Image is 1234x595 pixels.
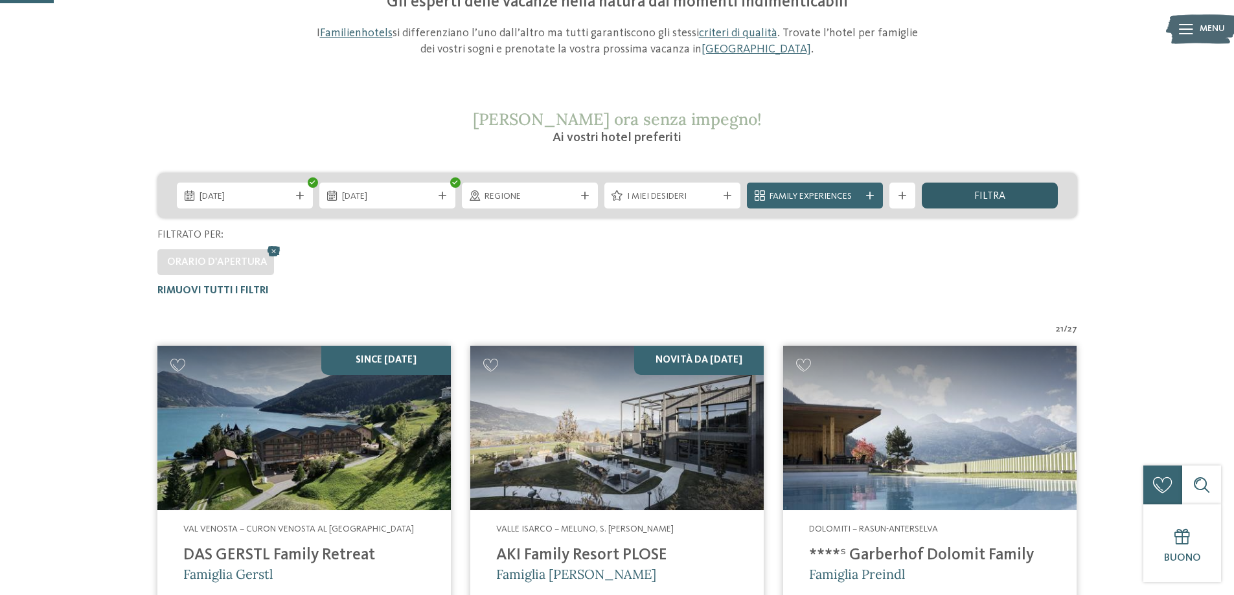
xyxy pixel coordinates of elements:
[485,190,575,203] span: Regione
[809,547,1034,563] a: ****ˢ Garberhof Dolomit Family
[702,43,811,55] a: [GEOGRAPHIC_DATA]
[320,27,393,39] a: Familienhotels
[770,190,860,203] span: Family Experiences
[157,286,269,296] span: Rimuovi tutti i filtri
[1056,323,1064,336] span: 21
[627,190,718,203] span: I miei desideri
[783,346,1077,511] img: Cercate un hotel per famiglie? Qui troverete solo i migliori!
[496,566,656,582] span: Famiglia [PERSON_NAME]
[553,131,681,144] span: Ai vostri hotel preferiti
[200,190,290,203] span: [DATE]
[183,566,273,582] span: Famiglia Gerstl
[496,547,667,563] a: AKI Family Resort PLOSE
[699,27,777,39] a: criteri di qualità
[183,524,414,533] span: Val Venosta – Curon Venosta al [GEOGRAPHIC_DATA]
[342,190,433,203] span: [DATE]
[167,257,268,267] span: Orario d'apertura
[470,346,764,511] img: Cercate un hotel per famiglie? Qui troverete solo i migliori!
[183,547,375,563] a: DAS GERSTL Family Retreat
[473,109,762,129] span: [PERSON_NAME] ora senza impegno!
[310,25,925,58] p: I si differenziano l’uno dall’altro ma tutti garantiscono gli stessi . Trovate l’hotel per famigl...
[809,524,938,533] span: Dolomiti – Rasun-Anterselva
[974,191,1005,201] span: filtra
[157,346,451,511] img: Cercate un hotel per famiglie? Qui troverete solo i migliori!
[157,230,223,240] span: Filtrato per:
[1143,504,1221,582] a: Buono
[809,566,905,582] span: Famiglia Preindl
[496,524,674,533] span: Valle Isarco – Meluno, S. [PERSON_NAME]
[1064,323,1068,336] span: /
[1164,553,1201,563] span: Buono
[1068,323,1077,336] span: 27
